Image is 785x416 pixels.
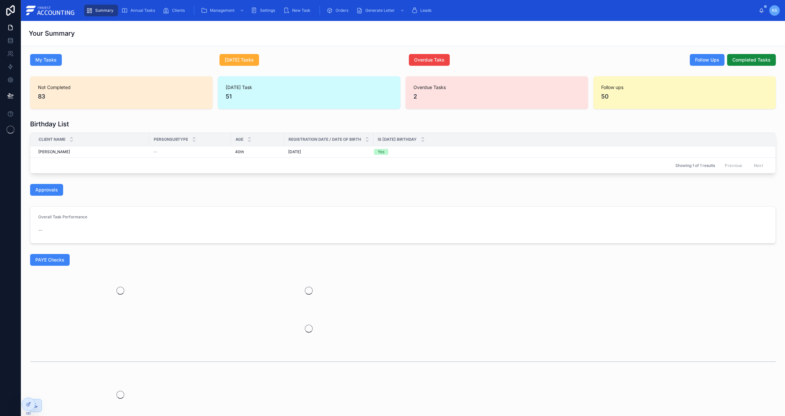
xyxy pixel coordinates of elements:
[378,137,417,142] span: Is [DATE] Birthday
[219,54,259,66] button: [DATE] Tasks
[324,5,353,16] a: Orders
[35,257,64,263] span: PAYE Checks
[414,57,445,63] span: Overdue Taks
[249,5,280,16] a: Settings
[226,84,392,91] span: [DATE] Task
[38,84,205,91] span: Not Completed
[199,5,248,16] a: Management
[235,137,243,142] span: Age
[374,149,767,155] a: Yes
[26,5,76,16] img: App logo
[732,57,771,63] span: Completed Tasks
[601,92,768,101] span: 50
[235,149,280,154] a: 40th
[210,8,235,13] span: Management
[365,8,395,13] span: Generate Letter
[84,5,118,16] a: Summary
[30,54,62,66] button: My Tasks
[336,8,348,13] span: Orders
[727,54,776,66] button: Completed Tasks
[81,3,759,18] div: scrollable content
[260,8,275,13] span: Settings
[29,29,75,38] h1: Your Summary
[131,8,155,13] span: Annual Tasks
[420,8,431,13] span: Leads
[161,5,189,16] a: Clients
[288,137,361,142] span: Registration Date / Date of Birth
[281,5,315,16] a: New Task
[378,149,384,155] div: Yes
[39,137,65,142] span: Client Name
[413,92,580,101] span: 2
[38,149,70,154] span: [PERSON_NAME]
[30,184,63,196] button: Approvals
[226,92,392,101] span: 51
[292,8,310,13] span: New Task
[30,254,70,266] button: PAYE Checks
[35,187,58,193] span: Approvals
[153,149,157,154] span: --
[690,54,724,66] button: Follow Ups
[38,92,205,101] span: 83
[38,227,42,233] span: --
[38,214,87,219] span: Overall Task Performance
[172,8,185,13] span: Clients
[413,84,580,91] span: Overdue Tasks
[119,5,160,16] a: Annual Tasks
[695,57,719,63] span: Follow Ups
[153,149,227,154] a: --
[235,149,244,154] span: 40th
[409,5,436,16] a: Leads
[30,119,69,129] h1: Birthday List
[95,8,113,13] span: Summary
[675,163,715,168] span: Showing 1 of 1 results
[409,54,450,66] button: Overdue Taks
[288,149,301,154] span: [DATE]
[354,5,408,16] a: Generate Letter
[35,57,57,63] span: My Tasks
[772,8,777,13] span: KS
[38,149,146,154] a: [PERSON_NAME]
[225,57,254,63] span: [DATE] Tasks
[288,149,370,154] a: [DATE]
[601,84,768,91] span: Follow ups
[154,137,188,142] span: PersonSubType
